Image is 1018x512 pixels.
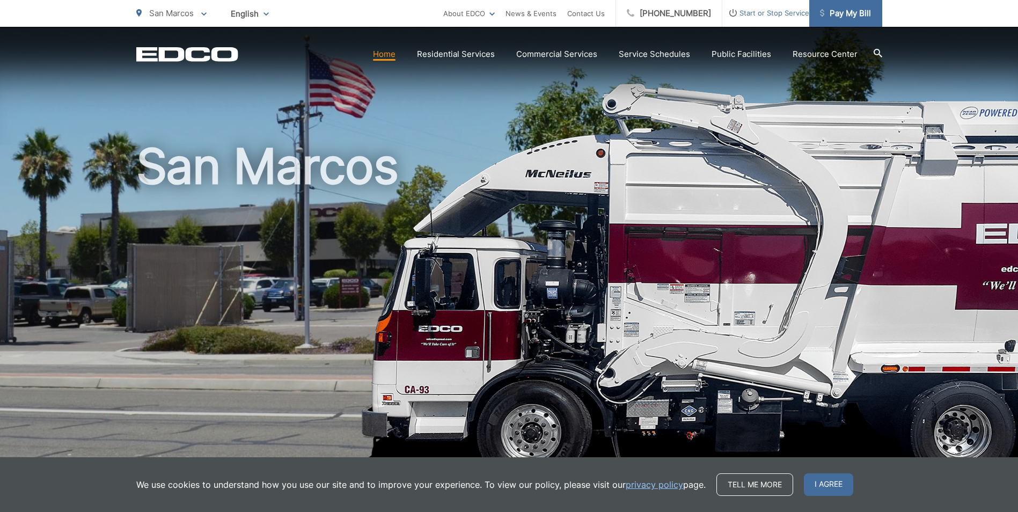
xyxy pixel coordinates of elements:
[506,7,556,20] a: News & Events
[716,473,793,496] a: Tell me more
[149,8,194,18] span: San Marcos
[712,48,771,61] a: Public Facilities
[223,4,277,23] span: English
[619,48,690,61] a: Service Schedules
[804,473,853,496] span: I agree
[136,47,238,62] a: EDCD logo. Return to the homepage.
[567,7,605,20] a: Contact Us
[136,478,706,491] p: We use cookies to understand how you use our site and to improve your experience. To view our pol...
[626,478,683,491] a: privacy policy
[373,48,396,61] a: Home
[516,48,597,61] a: Commercial Services
[417,48,495,61] a: Residential Services
[136,140,882,479] h1: San Marcos
[793,48,858,61] a: Resource Center
[820,7,871,20] span: Pay My Bill
[443,7,495,20] a: About EDCO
